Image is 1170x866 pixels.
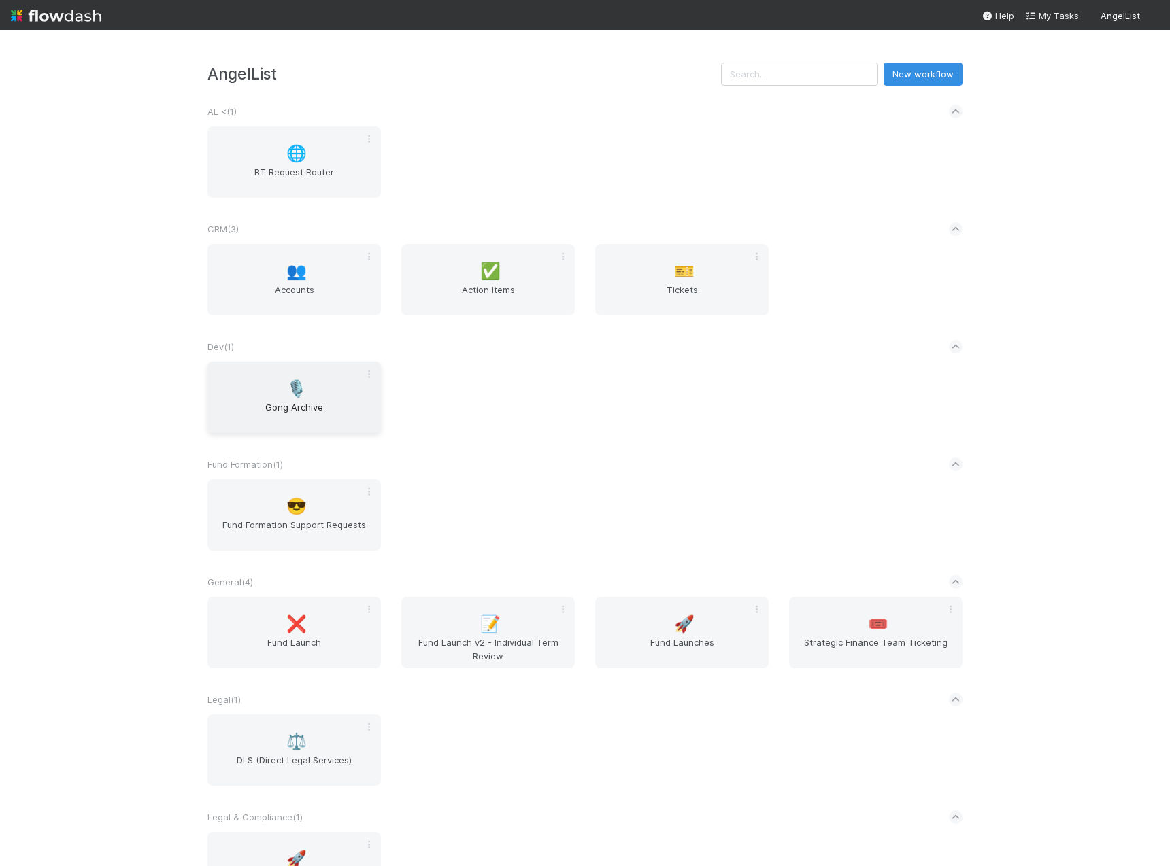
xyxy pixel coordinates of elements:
[286,733,307,750] span: ⚖️
[213,518,375,545] span: Fund Formation Support Requests
[601,636,763,663] span: Fund Launches
[595,597,769,668] a: 🚀Fund Launches
[868,615,888,633] span: 🎟️
[407,283,569,310] span: Action Items
[1025,9,1079,22] a: My Tasks
[1146,10,1159,23] img: avatar_c747b287-0112-4b47-934f-47379b6131e2.png
[207,362,381,433] a: 🎙️Gong Archive
[207,106,237,117] span: AL < ( 1 )
[286,262,307,280] span: 👥
[286,498,307,515] span: 😎
[207,341,234,352] span: Dev ( 1 )
[207,714,381,786] a: ⚖️DLS (Direct Legal Services)
[207,479,381,551] a: 😎Fund Formation Support Requests
[884,63,963,86] button: New workflow
[601,283,763,310] span: Tickets
[1025,10,1079,21] span: My Tasks
[286,145,307,162] span: 🌐
[982,9,1014,22] div: Help
[11,4,101,27] img: logo-inverted-e16ddd16eac7371096b0.svg
[674,262,695,280] span: 🎫
[401,597,575,668] a: 📝Fund Launch v2 - Individual Term Review
[721,63,878,86] input: Search...
[795,636,957,663] span: Strategic Finance Team Ticketing
[407,636,569,663] span: Fund Launch v2 - Individual Term Review
[674,615,695,633] span: 🚀
[207,597,381,668] a: ❌Fund Launch
[595,244,769,315] a: 🎫Tickets
[286,380,307,398] span: 🎙️
[207,576,253,587] span: General ( 4 )
[480,262,501,280] span: ✅
[1101,10,1140,21] span: AngelList
[207,812,303,822] span: Legal & Compliance ( 1 )
[207,459,283,470] span: Fund Formation ( 1 )
[207,65,721,83] h3: AngelList
[213,283,375,310] span: Accounts
[207,694,241,705] span: Legal ( 1 )
[207,244,381,315] a: 👥Accounts
[213,400,375,428] span: Gong Archive
[286,615,307,633] span: ❌
[480,615,501,633] span: 📝
[213,165,375,192] span: BT Request Router
[213,753,375,780] span: DLS (Direct Legal Services)
[207,126,381,198] a: 🌐BT Request Router
[789,597,963,668] a: 🎟️Strategic Finance Team Ticketing
[213,636,375,663] span: Fund Launch
[401,244,575,315] a: ✅Action Items
[207,224,239,235] span: CRM ( 3 )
